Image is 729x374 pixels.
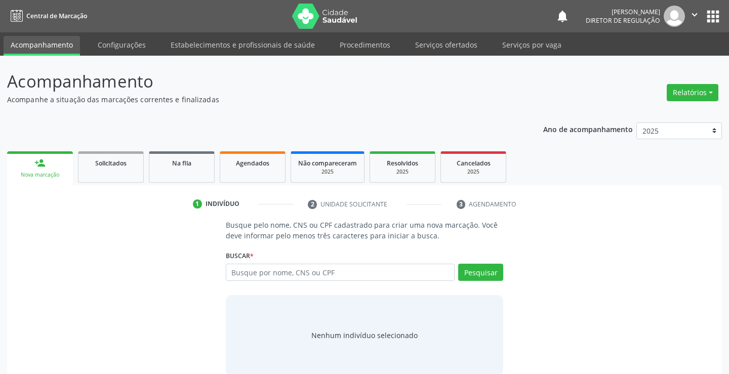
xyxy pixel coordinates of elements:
[333,36,397,54] a: Procedimentos
[457,159,491,168] span: Cancelados
[172,159,191,168] span: Na fila
[311,330,418,341] div: Nenhum indivíduo selecionado
[586,8,660,16] div: [PERSON_NAME]
[14,171,66,179] div: Nova marcação
[586,16,660,25] span: Diretor de regulação
[377,168,428,176] div: 2025
[34,157,46,169] div: person_add
[7,8,87,24] a: Central de Marcação
[543,122,633,135] p: Ano de acompanhamento
[236,159,269,168] span: Agendados
[667,84,718,101] button: Relatórios
[164,36,322,54] a: Estabelecimentos e profissionais de saúde
[193,199,202,209] div: 1
[7,69,507,94] p: Acompanhamento
[458,264,503,281] button: Pesquisar
[7,94,507,105] p: Acompanhe a situação das marcações correntes e finalizadas
[226,220,504,241] p: Busque pelo nome, CNS ou CPF cadastrado para criar uma nova marcação. Você deve informar pelo men...
[95,159,127,168] span: Solicitados
[226,264,455,281] input: Busque por nome, CNS ou CPF
[91,36,153,54] a: Configurações
[664,6,685,27] img: img
[226,248,254,264] label: Buscar
[495,36,569,54] a: Serviços por vaga
[689,9,700,20] i: 
[298,168,357,176] div: 2025
[26,12,87,20] span: Central de Marcação
[206,199,239,209] div: Indivíduo
[387,159,418,168] span: Resolvidos
[4,36,80,56] a: Acompanhamento
[685,6,704,27] button: 
[448,168,499,176] div: 2025
[704,8,722,25] button: apps
[408,36,484,54] a: Serviços ofertados
[555,9,570,23] button: notifications
[298,159,357,168] span: Não compareceram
